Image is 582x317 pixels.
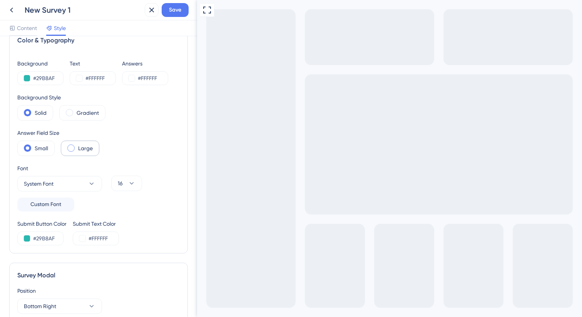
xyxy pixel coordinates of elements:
div: Color & Typography [17,36,180,45]
button: System Font [17,176,102,191]
input: I think... [37,62,105,70]
span: Save [169,5,181,15]
button: 16 [111,176,142,191]
span: Custom Font [30,200,61,209]
div: Answer Field Size [17,128,99,138]
div: New Survey 1 [25,5,142,15]
div: Answers [122,59,168,68]
label: Gradient [77,108,99,117]
div: Background Style [17,93,105,102]
span: Content [17,23,37,33]
label: Large [78,144,93,153]
div: Position [17,286,180,295]
label: Solid [35,108,47,117]
label: Small [35,144,48,153]
span: Style [54,23,66,33]
button: Save [162,3,189,17]
div: Font [17,164,102,173]
div: Background [17,59,64,68]
div: Text [70,59,116,68]
div: Submit Text Color [73,219,119,228]
div: Is there anything you would change or improve about the courses? [9,38,135,56]
span: Bottom Right [24,302,56,311]
button: Custom Font [17,198,74,211]
div: Survey Modal [17,271,180,280]
button: Submit survey [60,77,82,85]
span: System Font [24,179,54,188]
span: 16 [118,179,123,188]
div: Submit Button Color [17,219,67,228]
button: Bottom Right [17,299,102,314]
